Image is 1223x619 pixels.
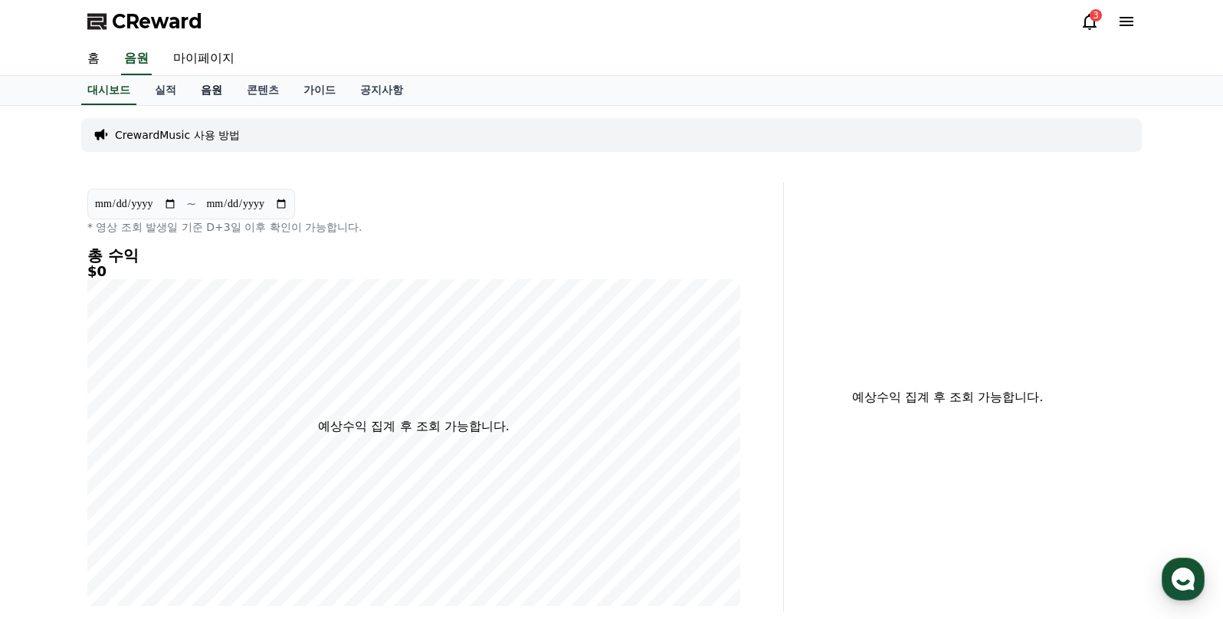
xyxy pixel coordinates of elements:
p: * 영상 조회 발생일 기준 D+3일 이후 확인이 가능합니다. [87,219,740,235]
a: 가이드 [291,76,348,105]
a: 콘텐츠 [234,76,291,105]
a: 3 [1080,12,1099,31]
h5: $0 [87,264,740,279]
a: CReward [87,9,202,34]
span: 설정 [237,509,255,522]
a: 설정 [198,486,294,525]
a: 대화 [101,486,198,525]
a: 홈 [5,486,101,525]
p: 예상수익 집계 후 조회 가능합니다. [796,388,1099,407]
span: CReward [112,9,202,34]
a: 대시보드 [81,76,136,105]
span: 대화 [140,510,159,522]
a: 공지사항 [348,76,415,105]
p: 예상수익 집계 후 조회 가능합니다. [318,417,509,436]
a: 마이페이지 [161,43,247,75]
h4: 총 수익 [87,247,740,264]
p: ~ [186,195,196,213]
div: 3 [1090,9,1102,21]
span: 홈 [48,509,57,522]
a: 실적 [143,76,189,105]
a: 음원 [189,76,234,105]
a: 음원 [121,43,152,75]
a: CrewardMusic 사용 방법 [115,127,240,143]
a: 홈 [75,43,112,75]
